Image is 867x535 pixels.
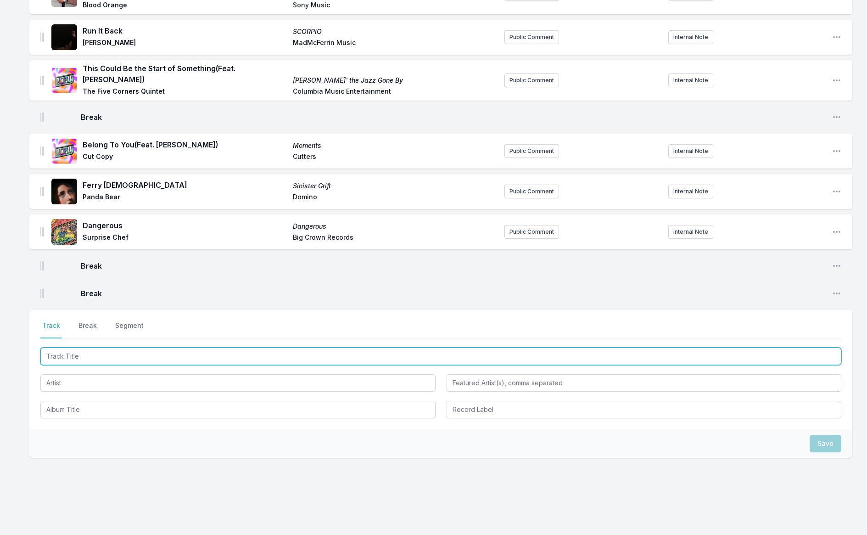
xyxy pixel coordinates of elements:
span: Dangerous [83,220,287,231]
span: Cut Copy [83,152,287,163]
button: Internal Note [668,30,713,44]
span: Surprise Chef [83,233,287,244]
button: Open playlist item options [832,146,841,156]
img: Sinister Grift [51,179,77,204]
span: Break [81,288,825,299]
span: Columbia Music Entertainment [293,87,498,98]
button: Public Comment [504,144,559,158]
img: Drag Handle [40,187,44,196]
button: Open playlist item options [832,187,841,196]
input: Record Label [447,401,842,418]
span: Big Crown Records [293,233,498,244]
button: Internal Note [668,144,713,158]
span: Blood Orange [83,0,287,11]
span: Belong To You (Feat. [PERSON_NAME]) [83,139,287,150]
input: Track Title [40,348,841,365]
button: Internal Note [668,73,713,87]
span: Cutters [293,152,498,163]
button: Break [77,321,99,338]
input: Featured Artist(s), comma separated [447,374,842,392]
span: Break [81,112,825,123]
button: Segment [113,321,145,338]
img: Moments [51,138,77,164]
button: Open playlist item options [832,227,841,237]
button: Open playlist item options [832,33,841,42]
img: Drag Handle [40,289,44,298]
span: Moments [293,141,498,150]
span: Sony Music [293,0,498,11]
span: Run It Back [83,25,287,36]
button: Save [810,435,841,452]
span: Panda Bear [83,192,287,203]
button: Open playlist item options [832,113,841,122]
span: SCORPIO [293,27,498,36]
button: Public Comment [504,73,559,87]
span: MadMcFerrin Music [293,38,498,49]
button: Public Comment [504,185,559,198]
span: This Could Be the Start of Something (Feat. [PERSON_NAME]) [83,63,287,85]
img: Drag Handle [40,76,44,85]
span: Sinister Grift [293,181,498,191]
button: Public Comment [504,225,559,239]
button: Open playlist item options [832,289,841,298]
button: Internal Note [668,185,713,198]
img: Chasin' the Jazz Gone By [51,68,77,93]
img: Drag Handle [40,33,44,42]
input: Artist [40,374,436,392]
img: Dangerous [51,219,77,245]
span: [PERSON_NAME] [83,38,287,49]
img: Drag Handle [40,146,44,156]
img: Drag Handle [40,261,44,270]
button: Open playlist item options [832,261,841,270]
img: Drag Handle [40,227,44,237]
button: Track [40,321,62,338]
span: Ferry [DEMOGRAPHIC_DATA] [83,180,287,191]
button: Public Comment [504,30,559,44]
button: Internal Note [668,225,713,239]
input: Album Title [40,401,436,418]
img: Drag Handle [40,113,44,122]
img: SCORPIO [51,24,77,50]
span: The Five Corners Quintet [83,87,287,98]
span: Domino [293,192,498,203]
span: [PERSON_NAME]' the Jazz Gone By [293,76,498,85]
span: Dangerous [293,222,498,231]
span: Break [81,260,825,271]
button: Open playlist item options [832,76,841,85]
